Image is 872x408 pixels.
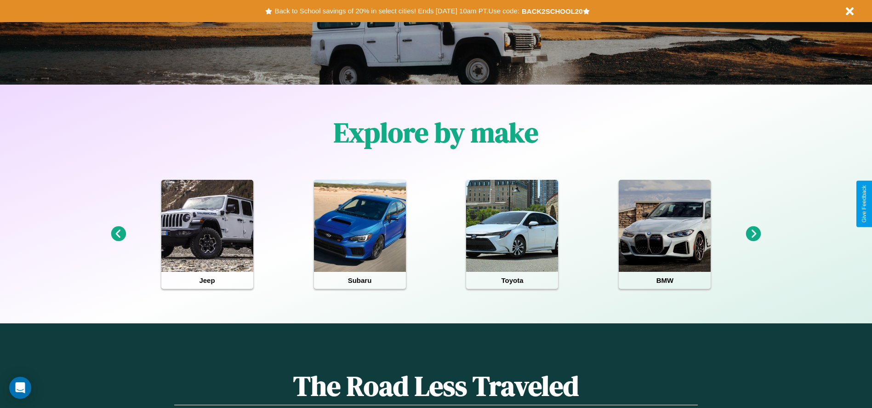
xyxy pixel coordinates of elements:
h4: BMW [619,272,711,289]
h4: Toyota [466,272,558,289]
h4: Subaru [314,272,406,289]
h4: Jeep [161,272,253,289]
h1: The Road Less Traveled [174,367,697,405]
b: BACK2SCHOOL20 [522,7,583,15]
div: Open Intercom Messenger [9,377,31,399]
button: Back to School savings of 20% in select cities! Ends [DATE] 10am PT.Use code: [272,5,521,17]
h1: Explore by make [334,114,538,151]
div: Give Feedback [861,185,867,223]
